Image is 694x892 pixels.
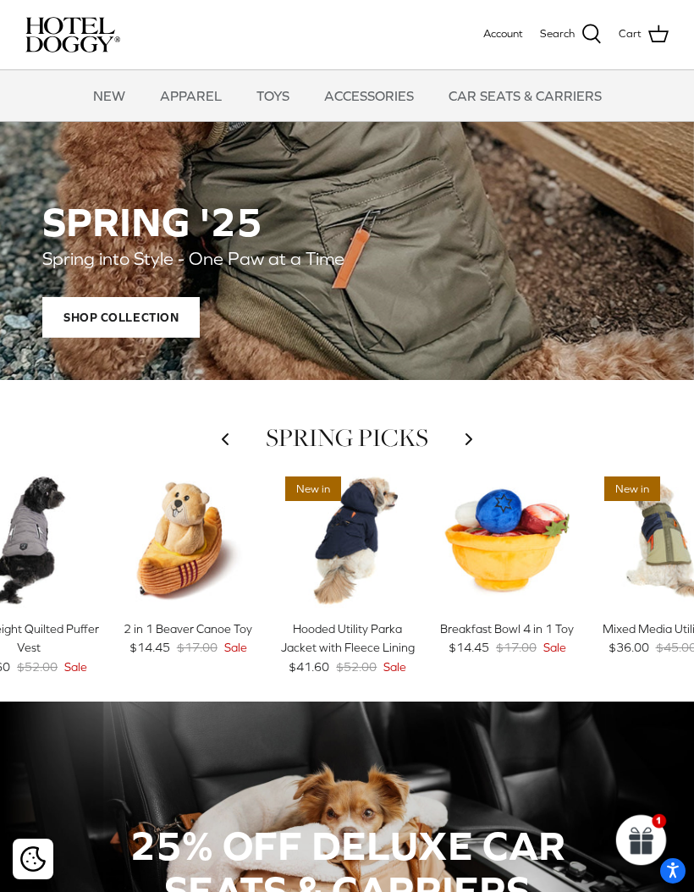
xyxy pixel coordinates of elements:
span: $14.45 [129,638,170,657]
a: Breakfast Bowl 4 in 1 Toy $14.45 $17.00 Sale [436,619,579,658]
div: 2 in 1 Beaver Canoe Toy [117,619,260,638]
a: SPRING PICKS [266,421,428,454]
a: 2 in 1 Beaver Canoe Toy [117,468,260,611]
span: Account [483,27,523,40]
a: 2 in 1 Beaver Canoe Toy $14.45 $17.00 Sale [117,619,260,658]
span: $36.00 [609,638,649,657]
a: Breakfast Bowl 4 in 1 Toy [436,468,579,611]
div: Cookie policy [13,839,53,879]
span: Shop Collection [42,298,200,339]
span: Sale [224,638,247,657]
span: New in [604,476,660,501]
span: 15% off [444,476,504,501]
span: Sale [64,658,87,676]
p: Spring into Style - One Paw at a Time [42,245,652,274]
span: Sale [383,658,406,676]
span: $17.00 [177,638,218,657]
img: hoteldoggycom [25,17,120,52]
span: Sale [543,638,566,657]
a: APPAREL [145,70,237,121]
div: Hooded Utility Parka Jacket with Fleece Lining [277,619,420,658]
button: Cookie policy [18,845,47,874]
div: Breakfast Bowl 4 in 1 Toy [436,619,579,638]
span: $52.00 [17,658,58,676]
span: 15% off [125,476,185,501]
a: NEW [78,70,140,121]
span: $52.00 [336,658,377,676]
span: $14.45 [449,638,489,657]
a: Hooded Utility Parka Jacket with Fleece Lining $41.60 $52.00 Sale [277,619,420,676]
a: Cart [619,24,669,46]
a: TOYS [241,70,305,121]
img: Cookie policy [20,846,46,872]
a: Account [483,25,523,43]
a: Hooded Utility Parka Jacket with Fleece Lining [277,468,420,611]
span: Search [540,25,575,43]
span: $41.60 [289,658,329,676]
span: $17.00 [496,638,537,657]
a: CAR SEATS & CARRIERS [433,70,617,121]
a: Search [540,24,602,46]
span: New in [285,476,341,501]
a: ACCESSORIES [309,70,429,121]
h2: SPRING '25 [42,200,652,245]
span: Cart [619,25,642,43]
